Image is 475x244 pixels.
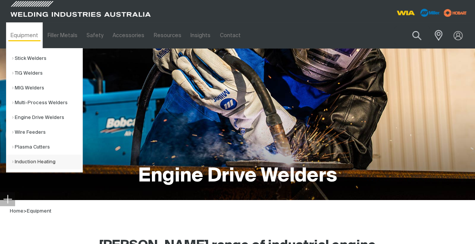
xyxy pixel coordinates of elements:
a: Equipment [6,22,43,48]
a: Filler Metals [43,22,82,48]
a: Equipment [27,209,51,214]
a: Multi-Process Welders [12,95,82,110]
input: Product name or item number... [395,27,430,44]
a: Resources [149,22,186,48]
a: Accessories [108,22,149,48]
a: Induction Heating [12,155,82,169]
a: Engine Drive Welders [12,110,82,125]
a: Home [10,209,23,214]
a: TIG Welders [12,66,82,81]
a: Contact [215,22,245,48]
img: miller [441,7,469,19]
a: Insights [186,22,215,48]
a: Plasma Cutters [12,140,82,155]
a: Safety [82,22,108,48]
a: MIG Welders [12,81,82,95]
a: Stick Welders [12,51,82,66]
nav: Main [6,22,353,48]
ul: Equipment Submenu [6,48,83,172]
img: hide socials [3,194,12,203]
a: Wire Feeders [12,125,82,140]
button: Search products [404,27,430,44]
h1: Engine Drive Welders [138,164,337,189]
span: > [23,209,27,214]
